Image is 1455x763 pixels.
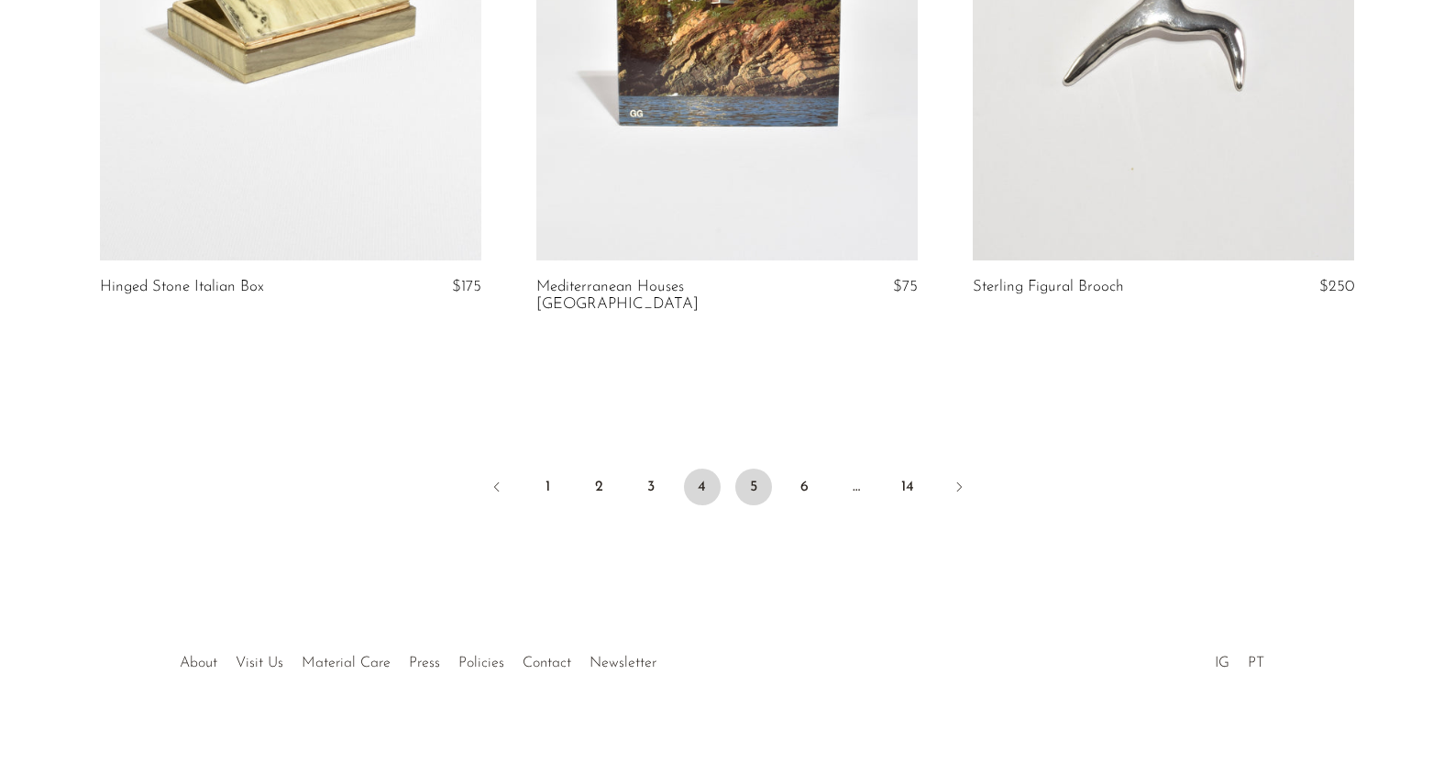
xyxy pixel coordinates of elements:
[1215,656,1229,670] a: IG
[536,279,792,313] a: Mediterranean Houses [GEOGRAPHIC_DATA]
[941,469,977,509] a: Next
[735,469,772,505] a: 5
[236,656,283,670] a: Visit Us
[1206,641,1273,676] ul: Social Medias
[1248,656,1264,670] a: PT
[458,656,504,670] a: Policies
[523,656,571,670] a: Contact
[889,469,926,505] a: 14
[452,279,481,294] span: $175
[838,469,875,505] span: …
[581,469,618,505] a: 2
[530,469,567,505] a: 1
[302,656,391,670] a: Material Care
[479,469,515,509] a: Previous
[171,641,666,676] ul: Quick links
[100,279,264,295] a: Hinged Stone Italian Box
[973,279,1124,295] a: Sterling Figural Brooch
[684,469,721,505] span: 4
[633,469,669,505] a: 3
[409,656,440,670] a: Press
[893,279,918,294] span: $75
[787,469,823,505] a: 6
[180,656,217,670] a: About
[1319,279,1354,294] span: $250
